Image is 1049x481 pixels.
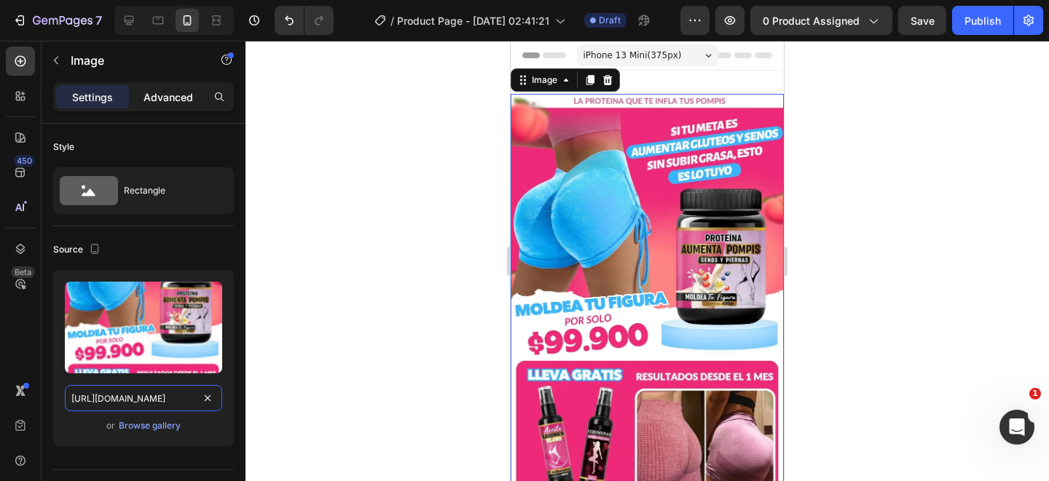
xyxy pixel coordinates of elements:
button: 7 [6,6,109,35]
div: Publish [964,13,1001,28]
span: / [390,13,394,28]
input: https://example.com/image.jpg [65,385,222,411]
span: 1 [1029,388,1041,399]
span: Save [911,15,935,27]
iframe: Intercom live chat [999,410,1034,445]
p: Advanced [144,90,193,105]
button: Browse gallery [118,418,181,433]
button: 0 product assigned [750,6,892,35]
p: Image [71,52,195,69]
div: Style [53,140,74,154]
p: 7 [95,12,102,29]
div: Browse gallery [119,419,181,432]
span: 0 product assigned [763,13,860,28]
span: Product Page - [DATE] 02:41:21 [397,13,549,28]
span: or [106,417,115,434]
iframe: Design area [511,41,784,481]
div: Rectangle [124,174,213,207]
div: 450 [14,155,35,167]
button: Save [898,6,946,35]
div: Source [53,240,103,260]
div: Beta [11,266,35,278]
span: Draft [599,14,621,27]
button: Publish [952,6,1013,35]
img: preview-image [65,282,222,373]
p: Settings [72,90,113,105]
div: Undo/Redo [275,6,334,35]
